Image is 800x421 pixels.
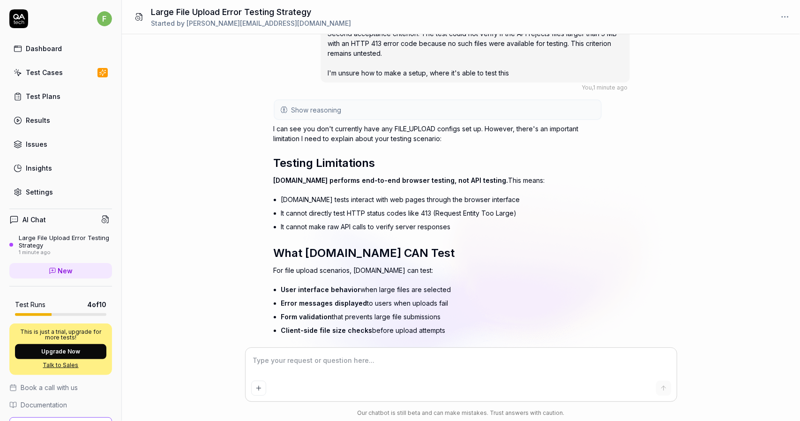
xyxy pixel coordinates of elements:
a: Results [9,111,112,129]
div: Our chatbot is still beta and can make mistakes. Trust answers with caution. [246,409,677,417]
h5: Test Runs [15,301,45,309]
span: [DOMAIN_NAME] performs end-to-end browser testing, not API testing. [274,176,508,184]
span: Client-side file size checks [281,326,373,334]
span: New [58,266,73,276]
h1: Large File Upload Error Testing Strategy [151,6,351,18]
div: Started by [151,18,351,28]
span: Error messages displayed [281,299,367,307]
p: For file upload scenarios, [DOMAIN_NAME] can test: [274,265,602,275]
a: Documentation [9,400,112,410]
p: I can see you don't currently have any FILE_UPLOAD configs set up. However, there's an important ... [274,124,602,143]
p: This is just a trial, upgrade for more tests! [15,329,106,340]
li: to users when uploads fail [281,296,602,310]
p: This means: [274,175,602,185]
span: You [582,84,592,91]
a: Test Plans [9,87,112,105]
a: Large File Upload Error Testing Strategy1 minute ago [9,234,112,256]
div: Results [26,115,50,125]
div: 1 minute ago [19,249,112,256]
a: Test Cases [9,63,112,82]
div: , 1 minute ago [582,83,628,92]
a: Talk to Sales [15,361,106,369]
li: before upload attempts [281,323,602,337]
h4: AI Chat [22,215,46,225]
a: Dashboard [9,39,112,58]
span: Documentation [21,400,67,410]
li: It cannot directly test HTTP status codes like 413 (Request Entity Too Large) [281,206,602,220]
a: Insights [9,159,112,177]
li: It cannot make raw API calls to verify server responses [281,220,602,233]
div: Settings [26,187,53,197]
a: Settings [9,183,112,201]
span: Form validation [281,313,332,321]
h2: Testing Limitations [274,155,602,172]
div: Test Cases [26,68,63,77]
span: Book a call with us [21,383,78,392]
div: Large File Upload Error Testing Strategy [19,234,112,249]
span: f [97,11,112,26]
span: Show reasoning [292,105,342,115]
li: when large files are selected [281,283,602,296]
a: New [9,263,112,278]
li: that prevents large file submissions [281,310,602,323]
button: f [97,9,112,28]
span: [PERSON_NAME][EMAIL_ADDRESS][DOMAIN_NAME] [187,19,351,27]
div: Dashboard [26,44,62,53]
a: Issues [9,135,112,153]
button: Add attachment [251,381,266,396]
div: Test Plans [26,91,60,101]
button: Upgrade Now [15,344,106,359]
h2: What [DOMAIN_NAME] CAN Test [274,245,602,262]
li: [DOMAIN_NAME] tests interact with web pages through the browser interface [281,193,602,206]
span: User interface behavior [281,286,361,293]
a: Book a call with us [9,383,112,392]
div: Insights [26,163,52,173]
button: Show reasoning [275,100,601,119]
span: 4 of 10 [87,300,106,309]
div: Issues [26,139,47,149]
